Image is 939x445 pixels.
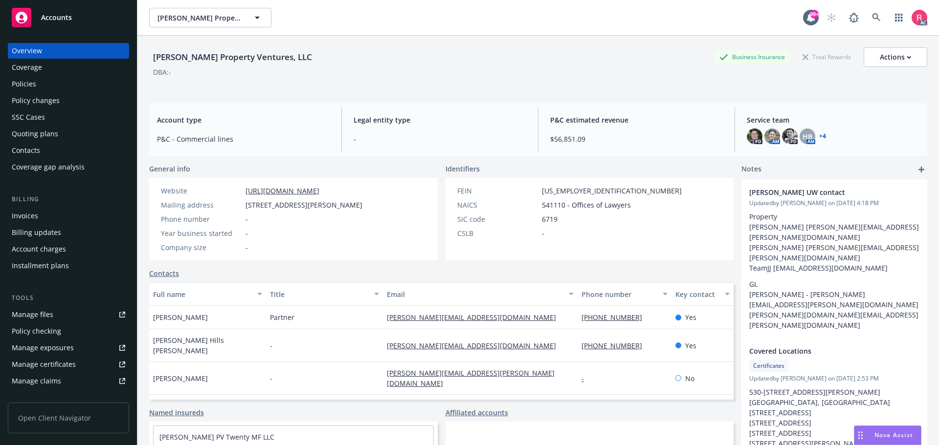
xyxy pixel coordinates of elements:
[157,13,242,23] span: [PERSON_NAME] Property Ventures, LLC
[675,289,719,299] div: Key contact
[457,214,538,224] div: SIC code
[159,432,274,442] a: [PERSON_NAME] PV Twenty MF LLC
[161,186,242,196] div: Website
[880,48,911,66] div: Actions
[12,225,61,240] div: Billing updates
[8,126,129,142] a: Quoting plans
[153,312,208,322] span: [PERSON_NAME]
[12,373,61,389] div: Manage claims
[542,214,558,224] span: 6719
[12,258,69,274] div: Installment plans
[8,403,129,433] span: Open Client Navigator
[581,374,592,383] a: -
[387,368,555,388] a: [PERSON_NAME][EMAIL_ADDRESS][PERSON_NAME][DOMAIN_NAME]
[161,214,242,224] div: Phone number
[864,47,927,67] button: Actions
[246,200,362,210] span: [STREET_ADDRESS][PERSON_NAME]
[685,340,696,351] span: Yes
[153,373,208,383] span: [PERSON_NAME]
[542,228,544,238] span: -
[157,115,330,125] span: Account type
[550,134,723,144] span: $56,851.09
[387,341,564,350] a: [PERSON_NAME][EMAIL_ADDRESS][DOMAIN_NAME]
[747,115,919,125] span: Service team
[854,426,867,445] div: Drag to move
[764,128,780,144] img: photo
[246,214,248,224] span: -
[749,279,919,330] p: GL [PERSON_NAME] - [PERSON_NAME][EMAIL_ADDRESS][PERSON_NAME][DOMAIN_NAME] [PERSON_NAME][DOMAIN_NA...
[874,431,913,439] span: Nova Assist
[354,115,526,125] span: Legal entity type
[41,14,72,21] span: Accounts
[685,312,696,322] span: Yes
[8,225,129,240] a: Billing updates
[747,128,762,144] img: photo
[161,200,242,210] div: Mailing address
[8,258,129,274] a: Installment plans
[8,208,129,224] a: Invoices
[12,241,66,257] div: Account charges
[157,134,330,144] span: P&C - Commercial lines
[8,194,129,204] div: Billing
[12,60,42,75] div: Coverage
[12,357,76,372] div: Manage certificates
[916,164,927,175] a: add
[457,186,538,196] div: FEIN
[822,8,841,27] a: Start snowing
[889,8,909,27] a: Switch app
[149,407,204,418] a: Named insureds
[8,373,129,389] a: Manage claims
[354,134,526,144] span: -
[810,10,819,19] div: 99+
[270,340,272,351] span: -
[457,228,538,238] div: CSLB
[581,341,650,350] a: [PHONE_NUMBER]
[149,8,271,27] button: [PERSON_NAME] Property Ventures, LLC
[383,282,578,306] button: Email
[8,43,129,59] a: Overview
[8,390,129,405] a: Manage BORs
[749,346,894,356] span: Covered Locations
[581,313,650,322] a: [PHONE_NUMBER]
[749,374,919,383] span: Updated by [PERSON_NAME] on [DATE] 2:53 PM
[854,425,921,445] button: Nova Assist
[246,186,319,195] a: [URL][DOMAIN_NAME]
[12,76,36,92] div: Policies
[149,164,190,174] span: General info
[753,361,784,370] span: Certificates
[246,228,248,238] span: -
[578,282,671,306] button: Phone number
[581,289,656,299] div: Phone number
[12,340,74,356] div: Manage exposures
[12,109,45,125] div: SSC Cases
[912,10,927,25] img: photo
[671,282,734,306] button: Key contact
[12,323,61,339] div: Policy checking
[741,179,927,338] div: [PERSON_NAME] UW contactUpdatedby [PERSON_NAME] on [DATE] 4:18 PMProperty [PERSON_NAME] [PERSON_N...
[8,159,129,175] a: Coverage gap analysis
[782,128,798,144] img: photo
[12,43,42,59] div: Overview
[246,242,248,253] span: -
[12,208,38,224] div: Invoices
[749,199,919,208] span: Updated by [PERSON_NAME] on [DATE] 4:18 PM
[161,242,242,253] div: Company size
[8,340,129,356] a: Manage exposures
[387,289,563,299] div: Email
[749,212,919,273] p: Property [PERSON_NAME] [PERSON_NAME][EMAIL_ADDRESS][PERSON_NAME][DOMAIN_NAME] [PERSON_NAME] [PERS...
[8,241,129,257] a: Account charges
[270,289,368,299] div: Title
[12,307,53,322] div: Manage files
[457,200,538,210] div: NAICS
[8,323,129,339] a: Policy checking
[8,357,129,372] a: Manage certificates
[12,390,58,405] div: Manage BORs
[266,282,383,306] button: Title
[8,109,129,125] a: SSC Cases
[446,407,508,418] a: Affiliated accounts
[270,312,294,322] span: Partner
[8,4,129,31] a: Accounts
[8,76,129,92] a: Policies
[12,126,58,142] div: Quoting plans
